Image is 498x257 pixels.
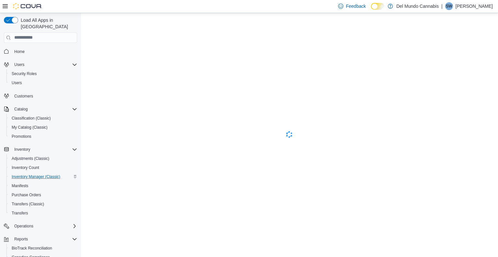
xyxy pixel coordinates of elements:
[9,123,50,131] a: My Catalog (Classic)
[9,200,77,208] span: Transfers (Classic)
[1,91,80,101] button: Customers
[12,183,28,188] span: Manifests
[1,47,80,56] button: Home
[9,164,42,172] a: Inventory Count
[12,105,30,113] button: Catalog
[9,164,77,172] span: Inventory Count
[1,105,80,114] button: Catalog
[12,246,52,251] span: BioTrack Reconciliation
[346,3,366,9] span: Feedback
[14,94,33,99] span: Customers
[6,244,80,253] button: BioTrack Reconciliation
[6,163,80,172] button: Inventory Count
[12,192,41,198] span: Purchase Orders
[9,191,44,199] a: Purchase Orders
[9,114,77,122] span: Classification (Classic)
[371,3,385,10] input: Dark Mode
[9,133,77,140] span: Promotions
[9,244,55,252] a: BioTrack Reconciliation
[6,209,80,218] button: Transfers
[9,79,24,87] a: Users
[9,155,77,162] span: Adjustments (Classic)
[12,92,77,100] span: Customers
[9,70,77,78] span: Security Roles
[14,49,25,54] span: Home
[14,147,30,152] span: Inventory
[12,235,77,243] span: Reports
[9,182,31,190] a: Manifests
[6,199,80,209] button: Transfers (Classic)
[13,3,42,9] img: Cova
[441,2,443,10] p: |
[14,62,24,67] span: Users
[14,237,28,242] span: Reports
[6,132,80,141] button: Promotions
[14,224,33,229] span: Operations
[1,145,80,154] button: Inventory
[9,70,39,78] a: Security Roles
[12,146,77,153] span: Inventory
[12,201,44,207] span: Transfers (Classic)
[12,165,39,170] span: Inventory Count
[9,209,77,217] span: Transfers
[12,48,27,56] a: Home
[18,17,77,30] span: Load All Apps in [GEOGRAPHIC_DATA]
[1,222,80,231] button: Operations
[12,211,28,216] span: Transfers
[6,78,80,87] button: Users
[12,61,27,69] button: Users
[12,222,77,230] span: Operations
[12,156,49,161] span: Adjustments (Classic)
[12,116,51,121] span: Classification (Classic)
[396,2,439,10] p: Del Mundo Cannabis
[9,173,63,181] a: Inventory Manager (Classic)
[12,235,30,243] button: Reports
[12,134,31,139] span: Promotions
[9,191,77,199] span: Purchase Orders
[9,155,52,162] a: Adjustments (Classic)
[12,71,37,76] span: Security Roles
[1,235,80,244] button: Reports
[12,105,77,113] span: Catalog
[9,200,47,208] a: Transfers (Classic)
[12,92,36,100] a: Customers
[6,172,80,181] button: Inventory Manager (Classic)
[9,133,34,140] a: Promotions
[14,107,28,112] span: Catalog
[9,244,77,252] span: BioTrack Reconciliation
[12,61,77,69] span: Users
[6,190,80,199] button: Purchase Orders
[9,123,77,131] span: My Catalog (Classic)
[12,80,22,85] span: Users
[9,182,77,190] span: Manifests
[12,146,33,153] button: Inventory
[12,174,60,179] span: Inventory Manager (Classic)
[1,60,80,69] button: Users
[9,114,53,122] a: Classification (Classic)
[445,2,453,10] div: Sarah White
[12,47,77,56] span: Home
[6,69,80,78] button: Security Roles
[6,123,80,132] button: My Catalog (Classic)
[456,2,493,10] p: [PERSON_NAME]
[9,79,77,87] span: Users
[6,181,80,190] button: Manifests
[9,173,77,181] span: Inventory Manager (Classic)
[6,114,80,123] button: Classification (Classic)
[12,222,36,230] button: Operations
[446,2,452,10] span: SW
[6,154,80,163] button: Adjustments (Classic)
[12,125,48,130] span: My Catalog (Classic)
[9,209,30,217] a: Transfers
